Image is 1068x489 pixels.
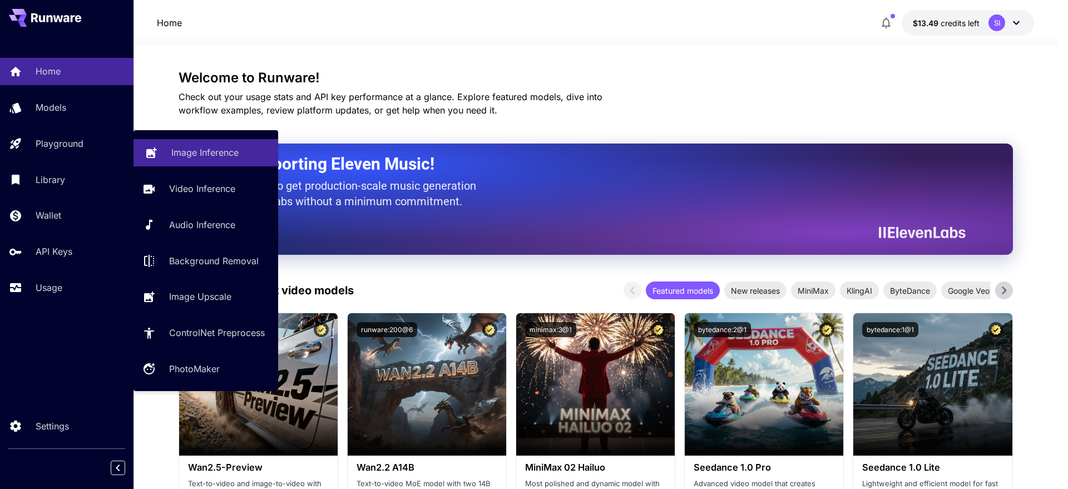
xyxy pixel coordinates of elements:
[36,419,69,433] p: Settings
[348,313,506,456] img: alt
[111,461,125,475] button: Collapse sidebar
[525,462,666,473] h3: MiniMax 02 Hailuo
[357,462,497,473] h3: Wan2.2 A14B
[902,10,1034,36] button: $13.4886
[357,322,417,337] button: runware:200@6
[119,458,133,478] div: Collapse sidebar
[685,313,843,456] img: alt
[36,281,62,294] p: Usage
[169,218,235,231] p: Audio Inference
[883,285,937,297] span: ByteDance
[314,322,329,337] button: Certified Model – Vetted for best performance and includes a commercial license.
[36,173,65,186] p: Library
[516,313,675,456] img: alt
[133,283,278,310] a: Image Upscale
[133,247,278,274] a: Background Removal
[169,290,231,303] p: Image Upscale
[133,355,278,383] a: PhotoMaker
[646,285,720,297] span: Featured models
[179,91,602,116] span: Check out your usage stats and API key performance at a glance. Explore featured models, dive int...
[169,254,259,268] p: Background Removal
[724,285,787,297] span: New releases
[206,154,957,175] h2: Now Supporting Eleven Music!
[169,182,235,195] p: Video Inference
[36,209,61,222] p: Wallet
[169,326,265,339] p: ControlNet Preprocess
[791,285,835,297] span: MiniMax
[171,146,239,159] p: Image Inference
[941,285,996,297] span: Google Veo
[36,65,61,78] p: Home
[36,101,66,114] p: Models
[206,178,484,209] p: The only way to get production-scale music generation from Eleven Labs without a minimum commitment.
[862,462,1003,473] h3: Seedance 1.0 Lite
[133,319,278,347] a: ControlNet Preprocess
[157,16,182,29] nav: breadcrumb
[862,322,918,337] button: bytedance:1@1
[36,245,72,258] p: API Keys
[988,322,1003,337] button: Certified Model – Vetted for best performance and includes a commercial license.
[133,211,278,239] a: Audio Inference
[525,322,576,337] button: minimax:3@1
[179,70,1013,86] h3: Welcome to Runware!
[853,313,1012,456] img: alt
[157,16,182,29] p: Home
[36,137,83,150] p: Playground
[482,322,497,337] button: Certified Model – Vetted for best performance and includes a commercial license.
[188,462,329,473] h3: Wan2.5-Preview
[941,18,980,28] span: credits left
[988,14,1005,31] div: SI
[133,175,278,202] a: Video Inference
[133,139,278,166] a: Image Inference
[651,322,666,337] button: Certified Model – Vetted for best performance and includes a commercial license.
[169,362,220,376] p: PhotoMaker
[840,285,879,297] span: KlingAI
[913,18,941,28] span: $13.49
[694,322,751,337] button: bytedance:2@1
[913,17,980,29] div: $13.4886
[694,462,834,473] h3: Seedance 1.0 Pro
[819,322,834,337] button: Certified Model – Vetted for best performance and includes a commercial license.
